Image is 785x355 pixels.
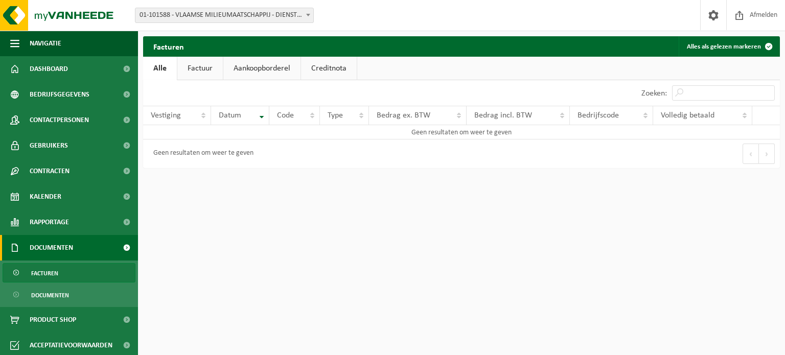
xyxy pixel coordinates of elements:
[30,209,69,235] span: Rapportage
[30,133,68,158] span: Gebruikers
[31,286,69,305] span: Documenten
[143,36,194,56] h2: Facturen
[31,264,58,283] span: Facturen
[143,57,177,80] a: Alle
[30,307,76,333] span: Product Shop
[578,111,619,120] span: Bedrijfscode
[177,57,223,80] a: Factuur
[30,184,61,209] span: Kalender
[30,107,89,133] span: Contactpersonen
[223,57,301,80] a: Aankoopborderel
[151,111,181,120] span: Vestiging
[328,111,343,120] span: Type
[3,285,135,304] a: Documenten
[219,111,241,120] span: Datum
[143,125,780,139] td: Geen resultaten om weer te geven
[30,82,89,107] span: Bedrijfsgegevens
[30,56,68,82] span: Dashboard
[30,235,73,261] span: Documenten
[277,111,294,120] span: Code
[30,158,70,184] span: Contracten
[135,8,314,23] span: 01-101588 - VLAAMSE MILIEUMAATSCHAPPIJ - DIENST LABORATORIUM - SINT-DENIJS-WESTREM
[759,144,775,164] button: Next
[474,111,532,120] span: Bedrag incl. BTW
[641,89,667,98] label: Zoeken:
[679,36,779,57] button: Alles als gelezen markeren
[377,111,430,120] span: Bedrag ex. BTW
[30,31,61,56] span: Navigatie
[743,144,759,164] button: Previous
[661,111,714,120] span: Volledig betaald
[301,57,357,80] a: Creditnota
[135,8,313,22] span: 01-101588 - VLAAMSE MILIEUMAATSCHAPPIJ - DIENST LABORATORIUM - SINT-DENIJS-WESTREM
[148,145,253,163] div: Geen resultaten om weer te geven
[3,263,135,282] a: Facturen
